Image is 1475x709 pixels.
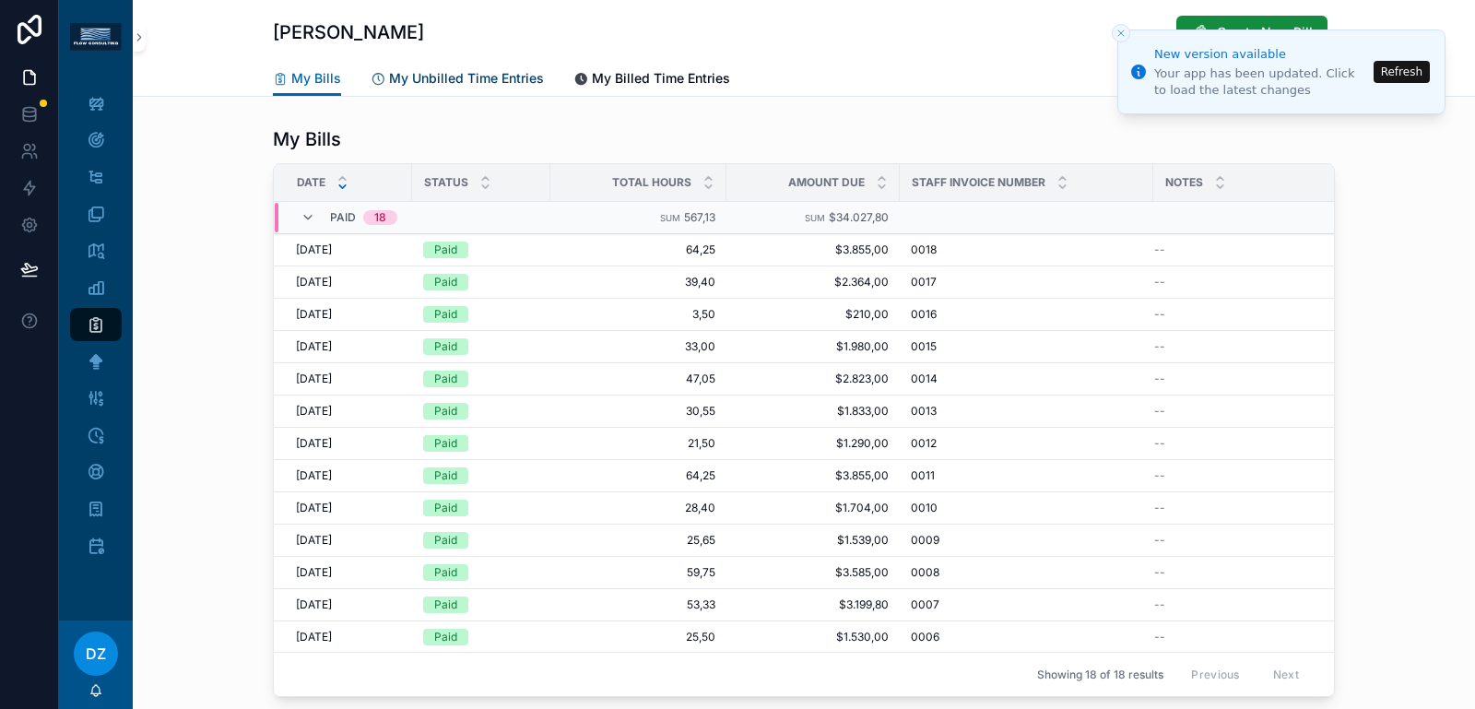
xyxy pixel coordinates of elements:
[434,597,457,613] div: Paid
[423,532,539,549] a: Paid
[737,275,889,290] span: $2.364,00
[296,468,401,483] a: [DATE]
[1154,436,1326,451] a: --
[737,597,889,612] a: $3.199,80
[296,436,332,451] span: [DATE]
[70,23,122,51] img: App logo
[296,307,401,322] a: [DATE]
[273,62,341,97] a: My Bills
[296,597,401,612] a: [DATE]
[423,629,539,645] a: Paid
[371,62,544,99] a: My Unbilled Time Entries
[1154,242,1165,257] span: --
[561,468,715,483] a: 64,25
[911,533,1142,548] a: 0009
[805,213,825,223] small: Sum
[561,597,715,612] span: 53,33
[1154,533,1165,548] span: --
[737,565,889,580] span: $3.585,00
[573,62,730,99] a: My Billed Time Entries
[911,404,937,419] span: 0013
[1154,501,1165,515] span: --
[561,275,715,290] span: 39,40
[434,371,457,387] div: Paid
[1154,275,1165,290] span: --
[911,597,939,612] span: 0007
[434,274,457,290] div: Paid
[561,630,715,644] span: 25,50
[296,436,401,451] a: [DATE]
[561,436,715,451] span: 21,50
[434,403,457,419] div: Paid
[296,630,401,644] a: [DATE]
[1154,307,1165,322] span: --
[273,19,424,45] h1: [PERSON_NAME]
[612,175,691,190] span: Total Hours
[296,597,332,612] span: [DATE]
[1154,372,1326,386] a: --
[296,533,332,548] span: [DATE]
[737,404,889,419] span: $1.833,00
[660,213,680,223] small: Sum
[829,210,889,224] span: $34.027,80
[911,372,1142,386] a: 0014
[423,564,539,581] a: Paid
[1154,533,1326,548] a: --
[911,339,1142,354] a: 0015
[592,69,730,88] span: My Billed Time Entries
[434,564,457,581] div: Paid
[737,533,889,548] span: $1.539,00
[737,630,889,644] a: $1.530,00
[561,501,715,515] span: 28,40
[434,467,457,484] div: Paid
[911,501,938,515] span: 0010
[737,242,889,257] span: $3.855,00
[296,533,401,548] a: [DATE]
[423,403,539,419] a: Paid
[737,339,889,354] span: $1.980,00
[737,372,889,386] a: $2.823,00
[911,597,1142,612] a: 0007
[297,175,325,190] span: Date
[911,339,937,354] span: 0015
[561,565,715,580] span: 59,75
[912,175,1045,190] span: Staff Invoice Number
[561,307,715,322] span: 3,50
[1154,275,1326,290] a: --
[86,643,106,665] span: DZ
[1154,404,1165,419] span: --
[911,565,1142,580] a: 0008
[1154,501,1326,515] a: --
[296,275,332,290] span: [DATE]
[434,629,457,645] div: Paid
[737,501,889,515] a: $1.704,00
[1154,468,1326,483] a: --
[561,404,715,419] a: 30,55
[1154,339,1326,354] a: --
[1154,372,1165,386] span: --
[434,500,457,516] div: Paid
[561,339,715,354] a: 33,00
[1165,175,1203,190] span: Notes
[911,630,1142,644] a: 0006
[296,242,332,257] span: [DATE]
[296,501,332,515] span: [DATE]
[911,468,935,483] span: 0011
[737,436,889,451] a: $1.290,00
[296,372,332,386] span: [DATE]
[296,307,332,322] span: [DATE]
[788,175,865,190] span: Amount Due
[561,372,715,386] a: 47,05
[1154,630,1165,644] span: --
[911,533,939,548] span: 0009
[423,467,539,484] a: Paid
[1154,597,1165,612] span: --
[561,533,715,548] a: 25,65
[434,532,457,549] div: Paid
